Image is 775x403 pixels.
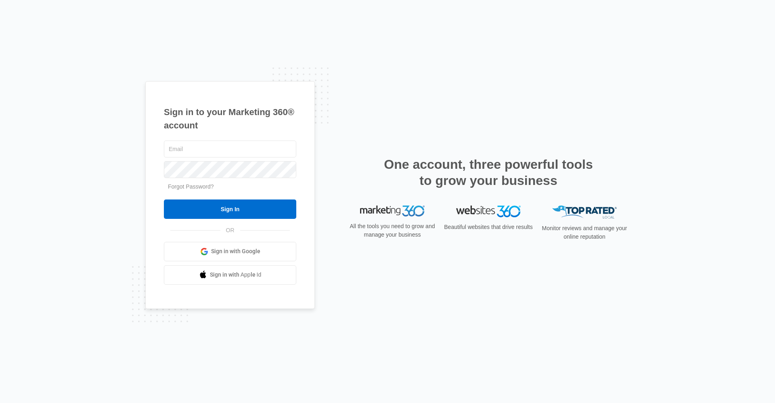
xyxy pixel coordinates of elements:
[164,265,296,285] a: Sign in with Apple Id
[360,206,425,217] img: Marketing 360
[164,199,296,219] input: Sign In
[164,105,296,132] h1: Sign in to your Marketing 360® account
[168,183,214,190] a: Forgot Password?
[210,271,262,279] span: Sign in with Apple Id
[164,141,296,157] input: Email
[552,206,617,219] img: Top Rated Local
[220,226,240,235] span: OR
[164,242,296,261] a: Sign in with Google
[443,223,534,231] p: Beautiful websites that drive results
[347,222,438,239] p: All the tools you need to grow and manage your business
[456,206,521,217] img: Websites 360
[211,247,260,256] span: Sign in with Google
[381,156,595,189] h2: One account, three powerful tools to grow your business
[539,224,630,241] p: Monitor reviews and manage your online reputation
